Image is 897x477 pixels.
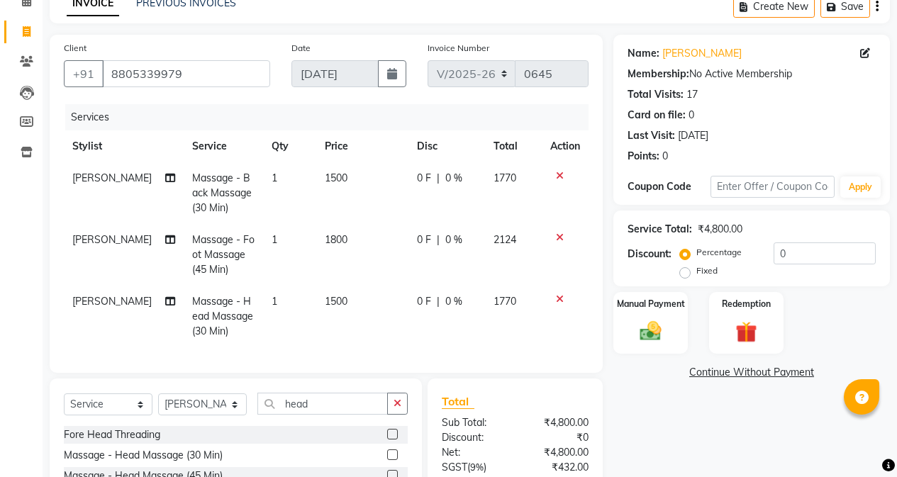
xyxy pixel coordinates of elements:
[64,427,160,442] div: Fore Head Threading
[291,42,311,55] label: Date
[72,233,152,246] span: [PERSON_NAME]
[485,130,542,162] th: Total
[442,394,474,409] span: Total
[722,298,771,310] label: Redemption
[437,232,440,247] span: |
[437,294,440,309] span: |
[470,461,484,473] span: 9%
[437,171,440,186] span: |
[417,171,431,186] span: 0 F
[494,233,516,246] span: 2124
[64,60,104,87] button: +91
[272,295,277,308] span: 1
[633,319,668,344] img: _cash.svg
[662,46,742,61] a: [PERSON_NAME]
[696,246,742,259] label: Percentage
[678,128,708,143] div: [DATE]
[494,172,516,184] span: 1770
[628,247,672,262] div: Discount:
[445,294,462,309] span: 0 %
[515,460,599,475] div: ₹432.00
[628,67,689,82] div: Membership:
[431,445,516,460] div: Net:
[698,222,742,237] div: ₹4,800.00
[272,233,277,246] span: 1
[257,393,388,415] input: Search or Scan
[662,149,668,164] div: 0
[325,233,347,246] span: 1800
[628,222,692,237] div: Service Total:
[64,130,184,162] th: Stylist
[64,448,223,463] div: Massage - Head Massage (30 Min)
[325,172,347,184] span: 1500
[628,128,675,143] div: Last Visit:
[445,232,462,247] span: 0 %
[431,415,516,430] div: Sub Total:
[72,295,152,308] span: [PERSON_NAME]
[445,171,462,186] span: 0 %
[417,294,431,309] span: 0 F
[72,172,152,184] span: [PERSON_NAME]
[442,461,467,473] span: SGST
[628,149,659,164] div: Points:
[192,295,253,337] span: Massage - Head Massage (30 Min)
[617,298,685,310] label: Manual Payment
[431,460,516,475] div: ( )
[417,232,431,247] span: 0 F
[696,264,718,277] label: Fixed
[431,430,516,445] div: Discount:
[628,179,711,194] div: Coupon Code
[616,365,887,380] a: Continue Without Payment
[325,295,347,308] span: 1500
[542,130,589,162] th: Action
[628,87,684,102] div: Total Visits:
[515,415,599,430] div: ₹4,800.00
[494,295,516,308] span: 1770
[729,319,764,345] img: _gift.svg
[840,176,881,198] button: Apply
[102,60,270,87] input: Search by Name/Mobile/Email/Code
[64,42,87,55] label: Client
[65,104,599,130] div: Services
[408,130,485,162] th: Disc
[192,172,252,214] span: Massage - Back Massage (30 Min)
[515,430,599,445] div: ₹0
[263,130,316,162] th: Qty
[316,130,408,162] th: Price
[689,108,694,123] div: 0
[272,172,277,184] span: 1
[192,233,255,276] span: Massage - Foot Massage (45 Min)
[428,42,489,55] label: Invoice Number
[628,46,659,61] div: Name:
[184,130,263,162] th: Service
[628,67,876,82] div: No Active Membership
[711,176,835,198] input: Enter Offer / Coupon Code
[515,445,599,460] div: ₹4,800.00
[628,108,686,123] div: Card on file:
[686,87,698,102] div: 17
